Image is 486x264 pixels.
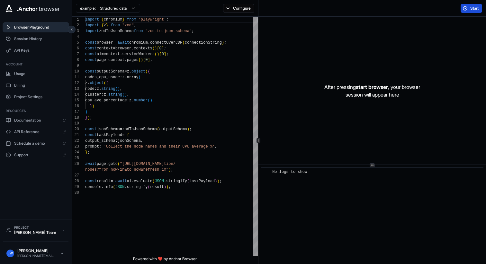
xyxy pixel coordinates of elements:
span: ) [215,179,217,183]
div: 5 [72,40,79,46]
span: connectionString [185,40,222,45]
span: . [101,185,104,189]
span: await [118,40,129,45]
span: ai [127,179,131,183]
div: 21 [72,132,79,138]
span: number [134,98,148,103]
span: console [85,185,101,189]
span: API Reference [14,129,59,134]
span: ) [217,179,220,183]
span: 'playwright' [139,17,166,22]
div: 10 [72,69,79,74]
span: ) [141,58,143,62]
span: { [101,17,104,22]
span: } [90,104,92,108]
span: z [85,81,87,85]
span: . [124,185,127,189]
span: "[URL][DOMAIN_NAME] [120,162,164,166]
span: Start [470,6,479,11]
button: Usage [3,69,69,79]
span: evaluate [134,179,152,183]
span: ; [90,115,92,120]
span: jsonSchema [97,127,120,132]
span: ( [183,40,185,45]
span: = [113,46,115,51]
span: chromium [129,40,148,45]
span: ; [224,40,226,45]
span: ) [155,46,157,51]
span: import [85,17,99,22]
span: ) [166,185,168,189]
span: ] [162,46,164,51]
span: : [127,98,129,103]
div: 18 [72,115,79,121]
span: . [148,40,150,45]
div: 23 [72,144,79,149]
div: 3 [72,28,79,34]
div: 28 [72,178,79,184]
div: [PERSON_NAME] [17,248,54,253]
a: Support [3,150,69,160]
span: No logs to show [272,170,307,174]
span: const [85,133,97,137]
span: ) [92,104,94,108]
button: Session History [3,34,69,44]
span: outputSchema [159,127,187,132]
div: 7 [72,51,79,57]
div: 16 [72,103,79,109]
span: . [131,98,134,103]
span: contexts [134,46,152,51]
span: JSON [115,185,125,189]
span: ; [150,58,152,62]
span: example: [80,6,96,11]
div: 17 [72,109,79,115]
span: object [90,81,104,85]
span: const [85,179,97,183]
span: ; [220,179,222,183]
span: = [113,40,115,45]
span: ) [87,115,90,120]
span: ( [139,75,141,80]
span: ( [152,179,155,183]
div: 25 [72,155,79,161]
div: 20 [72,126,79,132]
a: API Reference [3,127,69,137]
span: 0 [145,58,148,62]
div: 22 [72,138,79,144]
span: ) [150,98,152,103]
span: ; [192,29,194,33]
span: node [85,87,94,91]
span: ( [187,179,189,183]
span: = [101,52,104,56]
span: = [120,127,122,132]
span: ai [97,52,101,56]
h3: Account [6,62,66,67]
span: { [127,133,129,137]
span: page [97,162,106,166]
span: .Anchor [17,4,38,13]
span: = [124,69,127,74]
span: ( [155,52,157,56]
span: const [85,40,97,45]
span: ( [148,98,150,103]
div: 12 [72,80,79,86]
span: : [120,75,122,80]
span: z [104,23,106,28]
span: z [129,98,131,103]
span: API Keys [14,48,66,53]
span: Usage [14,71,66,76]
span: Schedule a demo [14,141,59,146]
div: 9 [72,63,79,69]
span: nodes_cpu_usage [85,75,120,80]
div: 6 [72,46,79,51]
span: . [164,179,166,183]
span: ( [145,69,148,74]
div: 14 [72,92,79,98]
span: . [87,81,90,85]
span: ( [118,162,120,166]
span: z [104,92,106,97]
span: page [97,58,106,62]
span: ( [122,92,124,97]
span: : [99,144,101,149]
span: context [97,46,113,51]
